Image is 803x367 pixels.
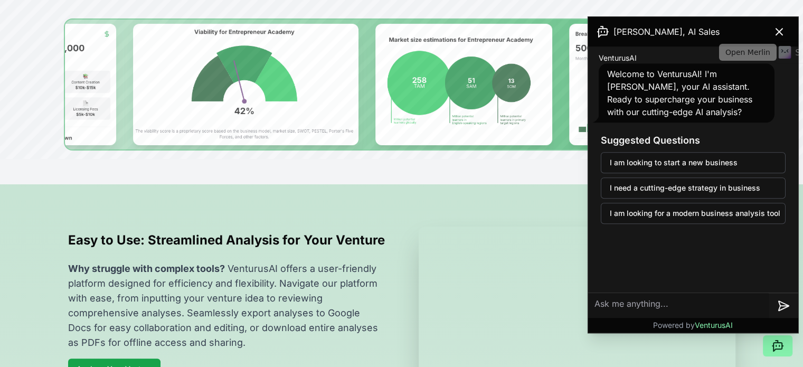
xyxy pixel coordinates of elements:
[695,321,733,330] span: VenturusAI
[68,263,225,274] span: Why struggle with complex tools?
[68,261,385,350] p: VenturusAI offers a user-friendly platform designed for efficiency and flexibility. Navigate our ...
[601,133,786,148] h3: Suggested Questions
[613,25,720,38] span: [PERSON_NAME], AI Sales
[601,152,786,173] button: I am looking to start a new business
[599,53,637,63] span: VenturusAI
[68,232,385,249] h2: Easy to Use: Streamlined Analysis for Your Venture
[653,320,733,331] p: Powered by
[601,177,786,199] button: I need a cutting-edge strategy in business
[607,69,752,117] span: Welcome to VenturusAI! I'm [PERSON_NAME], your AI assistant. Ready to supercharge your business w...
[601,203,786,224] button: I am looking for a modern business analysis tool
